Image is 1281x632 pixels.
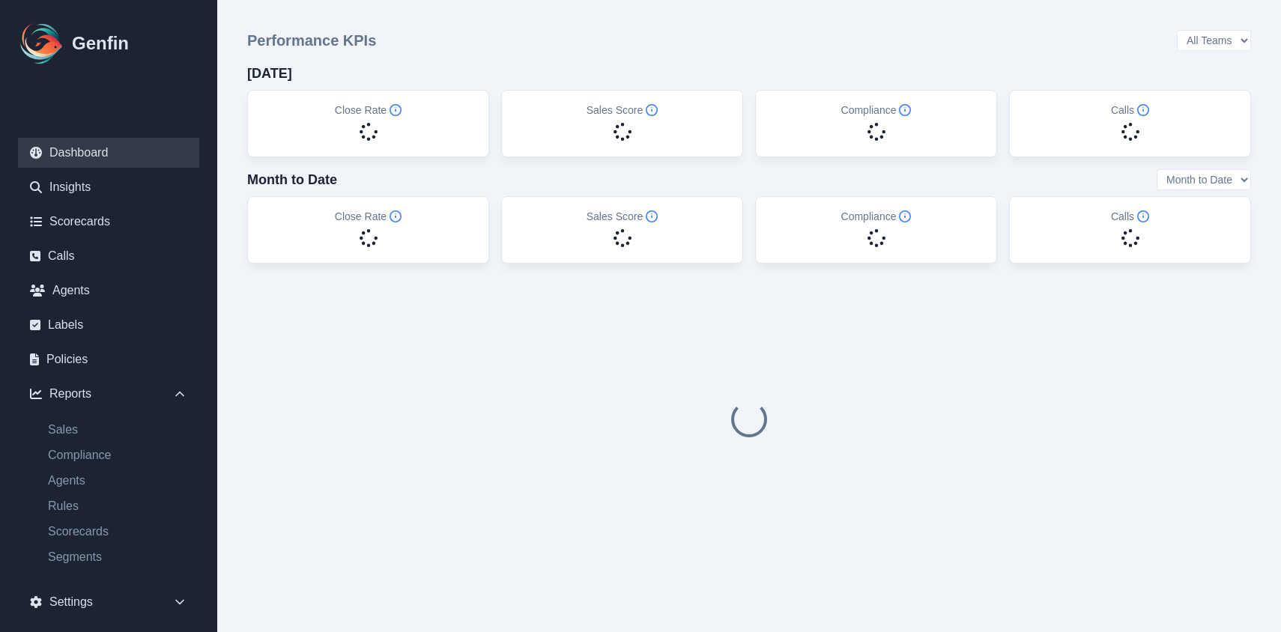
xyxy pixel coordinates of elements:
[841,209,912,224] h5: Compliance
[247,169,337,190] h4: Month to Date
[36,497,199,515] a: Rules
[587,209,658,224] h5: Sales Score
[390,210,402,222] span: Info
[18,207,199,237] a: Scorecards
[646,210,658,222] span: Info
[1111,103,1149,118] h5: Calls
[1137,104,1149,116] span: Info
[841,103,912,118] h5: Compliance
[1111,209,1149,224] h5: Calls
[36,548,199,566] a: Segments
[36,421,199,439] a: Sales
[36,472,199,490] a: Agents
[18,276,199,306] a: Agents
[18,138,199,168] a: Dashboard
[18,379,199,409] div: Reports
[72,31,129,55] h1: Genfin
[18,310,199,340] a: Labels
[18,241,199,271] a: Calls
[899,210,911,222] span: Info
[335,209,402,224] h5: Close Rate
[18,587,199,617] div: Settings
[18,172,199,202] a: Insights
[587,103,658,118] h5: Sales Score
[247,63,292,84] h4: [DATE]
[899,104,911,116] span: Info
[36,523,199,541] a: Scorecards
[18,19,66,67] img: Logo
[247,30,376,51] h3: Performance KPIs
[18,344,199,374] a: Policies
[646,104,658,116] span: Info
[335,103,402,118] h5: Close Rate
[36,446,199,464] a: Compliance
[390,104,402,116] span: Info
[1137,210,1149,222] span: Info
